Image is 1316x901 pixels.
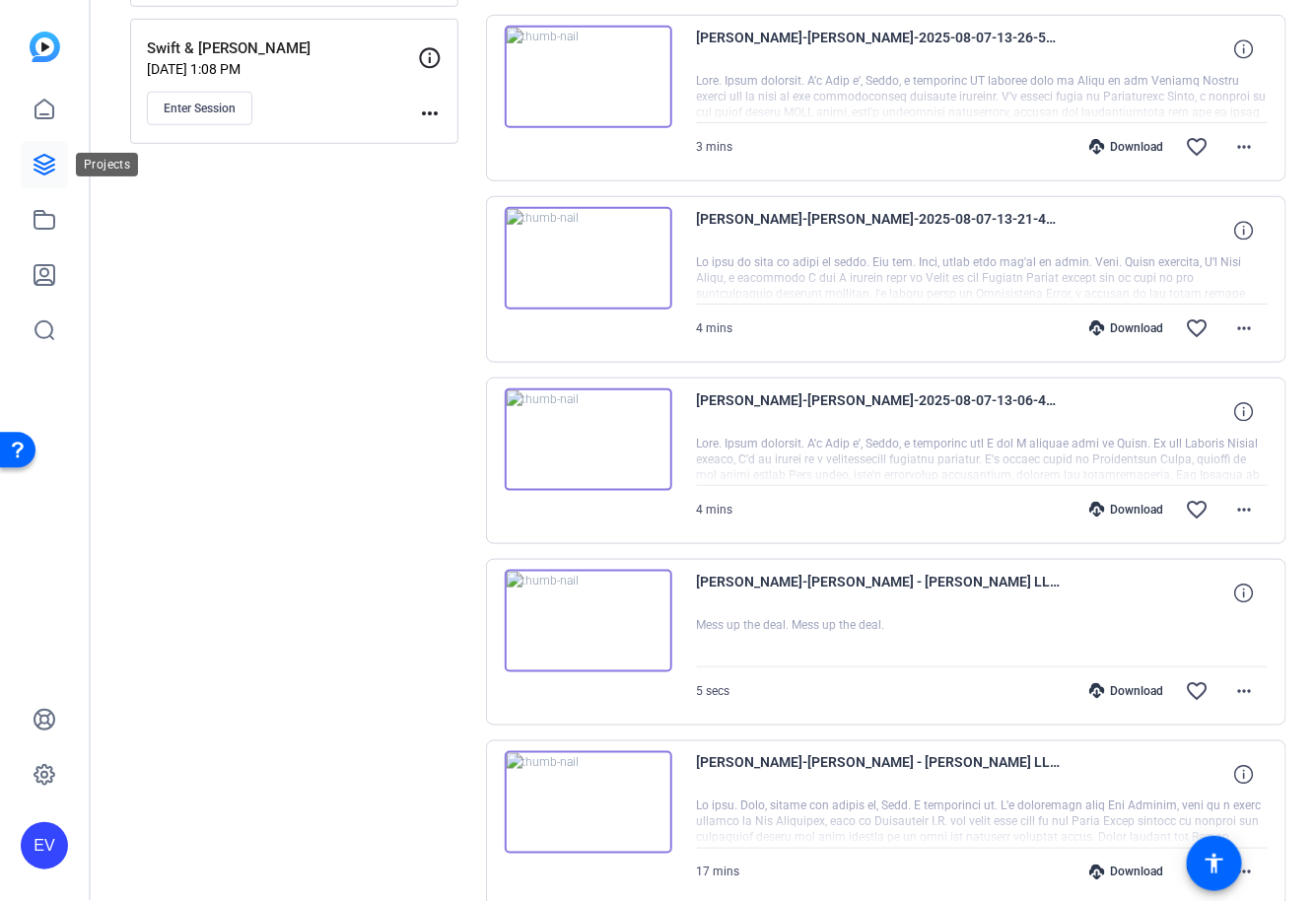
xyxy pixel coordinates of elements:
[1232,679,1256,703] mat-icon: more_horiz
[697,503,733,517] span: 4 mins
[1232,135,1256,159] mat-icon: more_horiz
[1185,498,1209,521] mat-icon: favorite_border
[147,61,418,77] p: [DATE] 1:08 PM
[697,570,1062,617] span: [PERSON_NAME]-[PERSON_NAME] - [PERSON_NAME] LLP-2025-07-31-13-37-31-199-1
[697,321,733,335] span: 4 mins
[1232,498,1256,521] mat-icon: more_horiz
[147,92,252,125] button: Enter Session
[505,751,672,854] img: thumb-nail
[505,26,672,128] img: thumb-nail
[505,570,672,672] img: thumb-nail
[1079,683,1173,699] div: Download
[1203,852,1226,875] mat-icon: accessibility
[1185,861,1209,884] mat-icon: favorite_border
[1079,865,1173,880] div: Download
[1185,135,1209,159] mat-icon: favorite_border
[1185,316,1209,340] mat-icon: favorite_border
[697,26,1062,73] span: [PERSON_NAME]-[PERSON_NAME]-2025-08-07-13-26-51-387-0
[697,140,733,154] span: 3 mins
[1232,861,1256,884] mat-icon: more_horiz
[21,822,68,869] div: EV
[1079,139,1173,155] div: Download
[418,102,442,125] mat-icon: more_horiz
[697,207,1062,254] span: [PERSON_NAME]-[PERSON_NAME]-2025-08-07-13-21-46-336-0
[164,101,236,116] span: Enter Session
[505,388,672,491] img: thumb-nail
[505,207,672,310] img: thumb-nail
[30,32,60,62] img: blue-gradient.svg
[1079,320,1173,336] div: Download
[147,37,418,60] p: Swift & [PERSON_NAME]
[1232,316,1256,340] mat-icon: more_horiz
[76,153,138,176] div: Projects
[1079,502,1173,518] div: Download
[697,684,730,698] span: 5 secs
[697,751,1062,798] span: [PERSON_NAME]-[PERSON_NAME] - [PERSON_NAME] LLP-2025-07-31-13-13-56-359-1
[697,388,1062,436] span: [PERSON_NAME]-[PERSON_NAME]-2025-08-07-13-06-42-250-0
[1185,679,1209,703] mat-icon: favorite_border
[697,866,740,879] span: 17 mins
